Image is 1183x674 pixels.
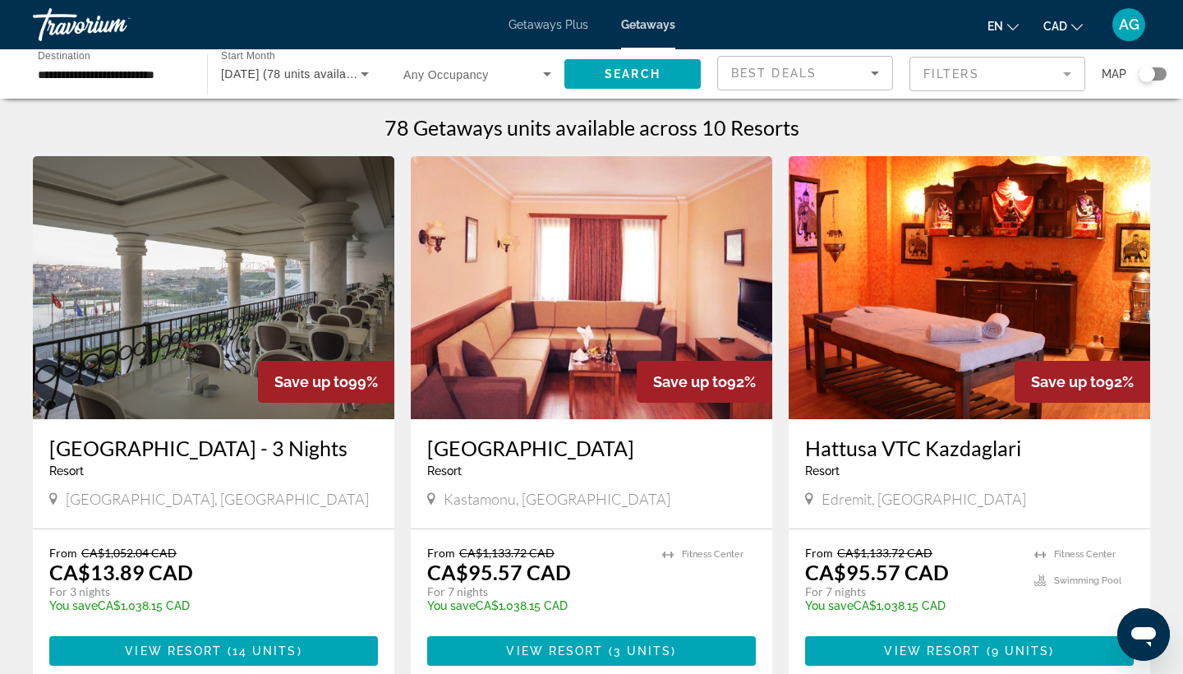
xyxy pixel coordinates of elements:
[1043,20,1067,33] span: CAD
[427,636,756,666] button: View Resort(3 units)
[987,14,1019,38] button: Change language
[509,18,588,31] a: Getaways Plus
[805,636,1134,666] button: View Resort(9 units)
[805,560,949,584] p: CA$95.57 CAD
[1043,14,1083,38] button: Change currency
[653,373,727,390] span: Save up to
[81,546,177,560] span: CA$1,052.04 CAD
[805,464,840,478] span: Resort
[459,546,555,560] span: CA$1,133.72 CAD
[66,490,369,508] span: [GEOGRAPHIC_DATA], [GEOGRAPHIC_DATA]
[403,68,489,81] span: Any Occupancy
[992,644,1050,658] span: 9 units
[1119,16,1139,33] span: AG
[731,67,817,80] span: Best Deals
[38,50,90,61] span: Destination
[805,546,833,560] span: From
[384,115,799,140] h1: 78 Getaways units available across 10 Resorts
[837,546,932,560] span: CA$1,133.72 CAD
[1054,549,1116,560] span: Fitness Center
[605,67,661,81] span: Search
[805,584,1018,599] p: For 7 nights
[221,51,275,62] span: Start Month
[805,436,1134,460] a: Hattusa VTC Kazdaglari
[805,599,1018,612] p: CA$1,038.15 CAD
[789,156,1150,419] img: A830O01X.jpg
[1102,62,1126,85] span: Map
[805,599,854,612] span: You save
[987,20,1003,33] span: en
[909,56,1085,92] button: Filter
[49,546,77,560] span: From
[274,373,348,390] span: Save up to
[427,546,455,560] span: From
[1117,608,1170,661] iframe: Button to launch messaging window
[427,560,571,584] p: CA$95.57 CAD
[682,549,743,560] span: Fitness Center
[1107,7,1150,42] button: User Menu
[506,644,603,658] span: View Resort
[49,560,193,584] p: CA$13.89 CAD
[614,644,672,658] span: 3 units
[49,636,378,666] button: View Resort(14 units)
[232,644,297,658] span: 14 units
[1015,361,1150,403] div: 92%
[33,156,394,419] img: RU76O01X.jpg
[49,584,361,599] p: For 3 nights
[982,644,1055,658] span: ( )
[637,361,772,403] div: 92%
[33,3,197,46] a: Travorium
[49,599,98,612] span: You save
[411,156,772,419] img: 5442I01X.jpg
[49,436,378,460] a: [GEOGRAPHIC_DATA] - 3 Nights
[427,436,756,460] a: [GEOGRAPHIC_DATA]
[427,599,476,612] span: You save
[884,644,981,658] span: View Resort
[427,584,646,599] p: For 7 nights
[49,599,361,612] p: CA$1,038.15 CAD
[258,361,394,403] div: 99%
[1031,373,1105,390] span: Save up to
[621,18,675,31] a: Getaways
[822,490,1026,508] span: Edremit, [GEOGRAPHIC_DATA]
[1054,575,1121,586] span: Swimming Pool
[427,464,462,478] span: Resort
[221,67,366,81] span: [DATE] (78 units available)
[125,644,222,658] span: View Resort
[731,63,879,83] mat-select: Sort by
[49,464,84,478] span: Resort
[564,59,701,89] button: Search
[444,490,670,508] span: Kastamonu, [GEOGRAPHIC_DATA]
[604,644,677,658] span: ( )
[222,644,302,658] span: ( )
[427,599,646,612] p: CA$1,038.15 CAD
